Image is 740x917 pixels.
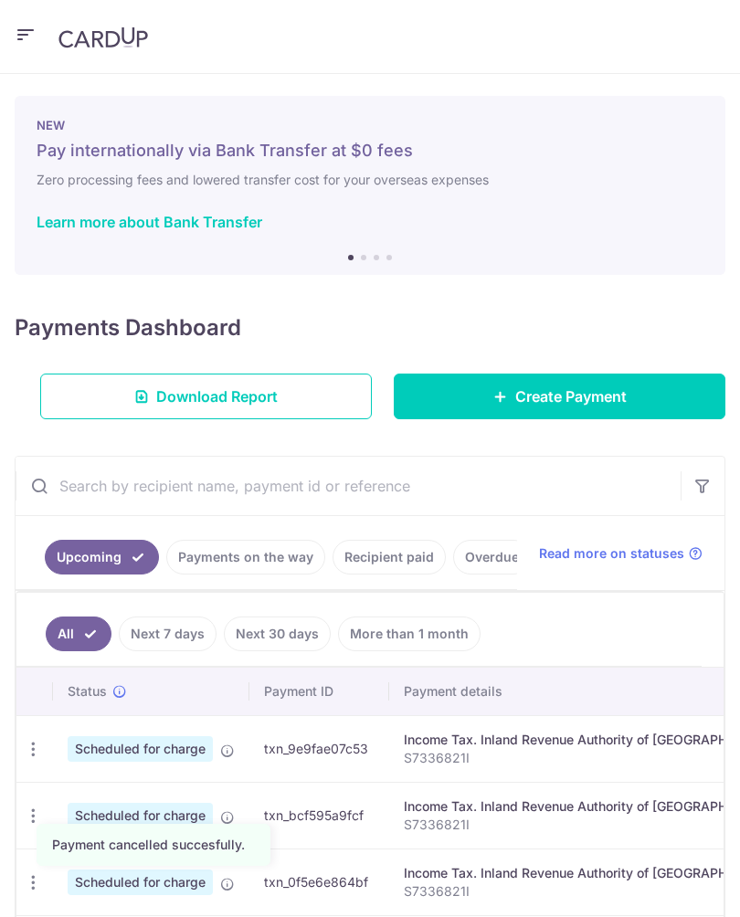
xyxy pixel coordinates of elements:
[40,374,372,419] a: Download Report
[166,540,325,574] a: Payments on the way
[68,803,213,828] span: Scheduled for charge
[333,540,446,574] a: Recipient paid
[37,118,703,132] p: NEW
[37,213,262,231] a: Learn more about Bank Transfer
[539,544,684,563] span: Read more on statuses
[37,169,703,191] h6: Zero processing fees and lowered transfer cost for your overseas expenses
[58,26,148,48] img: CardUp
[224,617,331,651] a: Next 30 days
[46,617,111,651] a: All
[52,836,255,854] div: Payment cancelled succesfully.
[539,544,703,563] a: Read more on statuses
[249,715,389,782] td: txn_9e9fae07c53
[394,374,725,419] a: Create Payment
[37,140,703,162] h5: Pay internationally via Bank Transfer at $0 fees
[249,668,389,715] th: Payment ID
[68,682,107,701] span: Status
[515,385,627,407] span: Create Payment
[45,540,159,574] a: Upcoming
[16,457,681,515] input: Search by recipient name, payment id or reference
[156,385,278,407] span: Download Report
[68,870,213,895] span: Scheduled for charge
[68,736,213,762] span: Scheduled for charge
[249,782,389,848] td: txn_bcf595a9fcf
[338,617,481,651] a: More than 1 month
[453,540,531,574] a: Overdue
[249,848,389,915] td: txn_0f5e6e864bf
[119,617,217,651] a: Next 7 days
[15,311,241,344] h4: Payments Dashboard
